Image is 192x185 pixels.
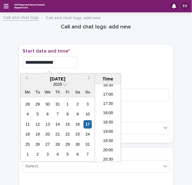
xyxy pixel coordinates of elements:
[73,100,82,109] div: Choose Saturday, 2 August 2025
[23,110,32,118] div: Choose Monday, 4 August 2025
[95,100,121,109] li: 17:30
[95,81,121,91] li: 16:30
[63,120,72,129] div: Choose Friday, 15 August 2025
[43,100,52,109] div: Choose Wednesday, 30 July 2025
[43,110,52,118] div: Choose Wednesday, 6 August 2025
[14,2,46,10] img: rhQMoQhaT3yELyF149Cw
[53,88,62,96] div: Th
[73,150,82,159] div: Choose Saturday, 6 September 2025
[95,156,121,165] li: 20:30
[23,130,32,139] div: Choose Monday, 18 August 2025
[53,110,62,118] div: Choose Thursday, 7 August 2025
[95,118,121,128] li: 18:30
[23,120,32,129] div: Choose Monday, 11 August 2025
[21,74,31,84] button: Previous Month
[23,150,32,159] div: Choose Monday, 1 September 2025
[23,88,32,96] div: Mo
[84,120,92,129] div: Choose Sunday, 17 August 2025
[53,82,62,87] span: 2025
[182,2,189,10] div: ES
[34,100,42,109] div: Choose Tuesday, 29 July 2025
[84,150,92,159] div: Choose Sunday, 7 September 2025
[23,140,32,149] div: Choose Monday, 25 August 2025
[23,49,70,54] span: Start date and time
[95,91,121,100] li: 17:00
[84,110,92,118] div: Choose Sunday, 10 August 2025
[34,120,42,129] div: Choose Tuesday, 12 August 2025
[34,130,42,139] div: Choose Tuesday, 19 August 2025
[96,76,119,82] div: Time
[63,100,72,109] div: Choose Friday, 1 August 2025
[43,88,52,96] div: We
[53,120,62,129] div: Choose Thursday, 14 August 2025
[84,88,92,96] div: Su
[22,99,92,160] div: month 2025-08
[53,130,62,139] div: Choose Thursday, 21 August 2025
[3,14,39,21] a: Call and chat logs
[95,146,121,156] li: 20:00
[63,88,72,96] div: Fr
[95,137,121,146] li: 19:30
[63,110,72,118] div: Choose Friday, 8 August 2025
[85,74,95,84] button: Next Month
[73,110,82,118] div: Choose Saturday, 9 August 2025
[34,88,42,96] div: Tu
[73,120,82,129] div: Choose Saturday, 16 August 2025
[95,109,121,118] li: 18:00
[53,100,62,109] div: Choose Thursday, 31 July 2025
[34,110,42,118] div: Choose Tuesday, 5 August 2025
[73,130,82,139] div: Choose Saturday, 23 August 2025
[84,130,92,139] div: Choose Sunday, 24 August 2025
[73,88,82,96] div: Sa
[43,140,52,149] div: Choose Wednesday, 27 August 2025
[43,120,52,129] div: Choose Wednesday, 13 August 2025
[63,130,72,139] div: Choose Friday, 22 August 2025
[34,140,42,149] div: Choose Tuesday, 26 August 2025
[21,76,95,82] div: [DATE]
[19,24,173,31] h1: Call and chat logs: add new
[43,150,52,159] div: Choose Wednesday, 3 September 2025
[63,140,72,149] div: Choose Friday, 29 August 2025
[95,128,121,137] li: 19:00
[46,14,101,21] p: Call and chat logs: add new
[23,100,32,109] div: Choose Monday, 28 July 2025
[84,100,92,109] div: Choose Sunday, 3 August 2025
[84,140,92,149] div: Choose Sunday, 31 August 2025
[34,150,42,159] div: Choose Tuesday, 2 September 2025
[53,140,62,149] div: Choose Thursday, 28 August 2025
[43,130,52,139] div: Choose Wednesday, 20 August 2025
[63,150,72,159] div: Choose Friday, 5 September 2025
[53,150,62,159] div: Choose Thursday, 4 September 2025
[73,140,82,149] div: Choose Saturday, 30 August 2025
[26,163,41,170] div: Select...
